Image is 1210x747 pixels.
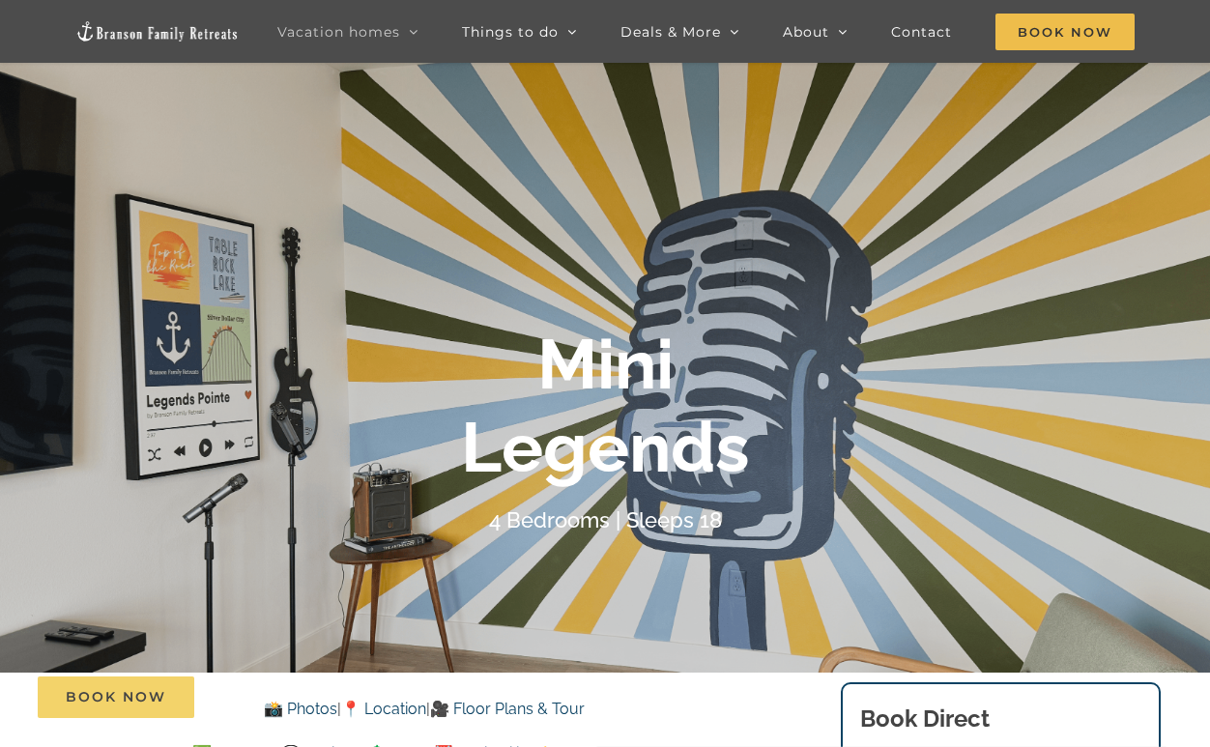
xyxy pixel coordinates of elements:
h4: 4 Bedrooms | Sleeps 18 [489,507,722,532]
span: Vacation homes [277,25,400,39]
span: Book Now [995,14,1135,50]
a: Book Now [38,676,194,718]
span: About [783,25,829,39]
span: Contact [891,25,952,39]
b: Book Direct [860,704,990,733]
b: Mini Legends [461,323,750,488]
img: Branson Family Retreats Logo [75,20,240,43]
span: Things to do [462,25,559,39]
span: Book Now [66,689,166,705]
span: Deals & More [620,25,721,39]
